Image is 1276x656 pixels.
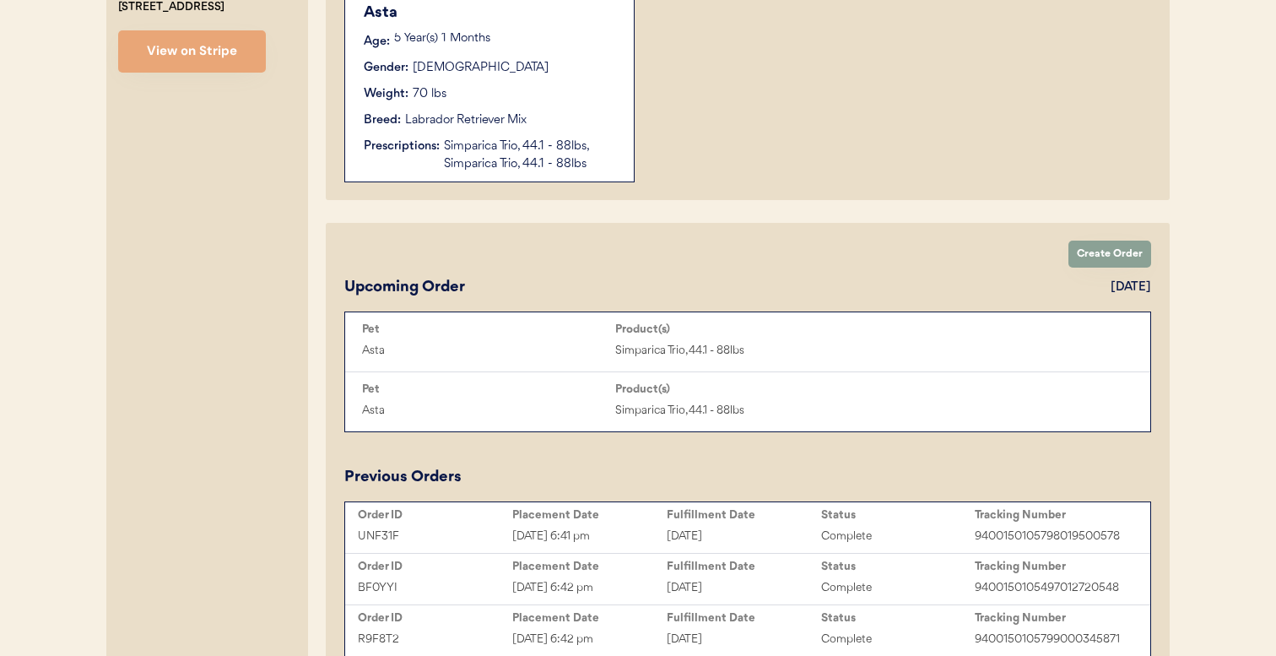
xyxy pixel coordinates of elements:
div: Order ID [358,508,512,522]
div: Complete [821,527,976,546]
div: [DATE] 6:42 pm [512,630,667,649]
div: Product(s) [615,382,868,396]
div: Fulfillment Date [667,560,821,573]
div: Tracking Number [975,611,1129,625]
div: Simparica Trio, 44.1 - 88lbs [615,401,868,420]
div: [DATE] [667,578,821,598]
button: View on Stripe [118,30,266,73]
div: UNF31F [358,527,512,546]
div: Placement Date [512,508,667,522]
p: 5 Year(s) 1 Months [394,33,617,45]
div: Asta [362,401,615,420]
div: Tracking Number [975,508,1129,522]
div: Product(s) [615,323,868,336]
div: Status [821,508,976,522]
div: [DATE] [667,630,821,649]
div: Placement Date [512,560,667,573]
div: Upcoming Order [344,276,465,299]
div: Prescriptions: [364,138,440,155]
div: [DATE] [1111,279,1151,296]
div: Complete [821,578,976,598]
div: 9400150105799000345871 [975,630,1129,649]
div: Previous Orders [344,466,462,489]
div: R9F8T2 [358,630,512,649]
div: Simparica Trio, 44.1 - 88lbs [615,341,868,361]
div: Labrador Retriever Mix [405,111,527,129]
div: Age: [364,33,390,51]
div: Simparica Trio, 44.1 - 88lbs, Simparica Trio, 44.1 - 88lbs [444,138,617,173]
div: Gender: [364,59,408,77]
div: Status [821,611,976,625]
div: Pet [362,382,615,396]
div: Pet [362,323,615,336]
div: Weight: [364,85,408,103]
div: 9400150105798019500578 [975,527,1129,546]
button: Create Order [1068,241,1151,268]
div: [DATE] [667,527,821,546]
div: Asta [362,341,615,361]
div: Status [821,560,976,573]
div: Fulfillment Date [667,508,821,522]
div: Asta [364,2,617,24]
div: Order ID [358,611,512,625]
div: [DATE] 6:42 pm [512,578,667,598]
div: Fulfillment Date [667,611,821,625]
div: [DATE] 6:41 pm [512,527,667,546]
div: Order ID [358,560,512,573]
div: Tracking Number [975,560,1129,573]
div: 70 lbs [413,85,446,103]
div: [DEMOGRAPHIC_DATA] [413,59,549,77]
div: Placement Date [512,611,667,625]
div: 9400150105497012720548 [975,578,1129,598]
div: Breed: [364,111,401,129]
div: Complete [821,630,976,649]
div: BF0YYI [358,578,512,598]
